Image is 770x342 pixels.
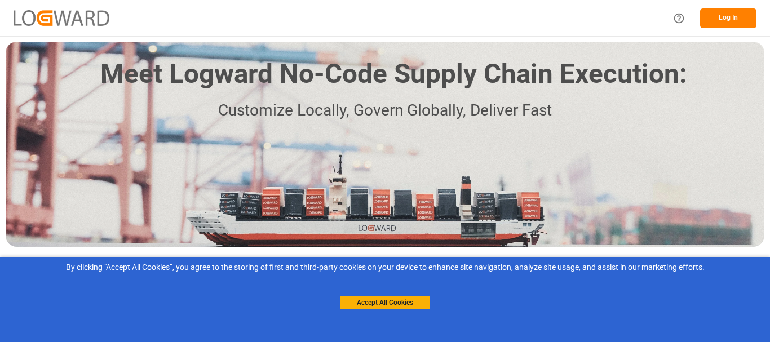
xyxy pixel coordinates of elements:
button: Accept All Cookies [340,296,430,309]
button: Help Center [666,6,692,31]
img: Logward_new_orange.png [14,10,109,25]
div: By clicking "Accept All Cookies”, you agree to the storing of first and third-party cookies on yo... [8,261,762,273]
h1: Meet Logward No-Code Supply Chain Execution: [100,54,687,94]
p: Customize Locally, Govern Globally, Deliver Fast [83,98,687,123]
button: Log In [700,8,756,28]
